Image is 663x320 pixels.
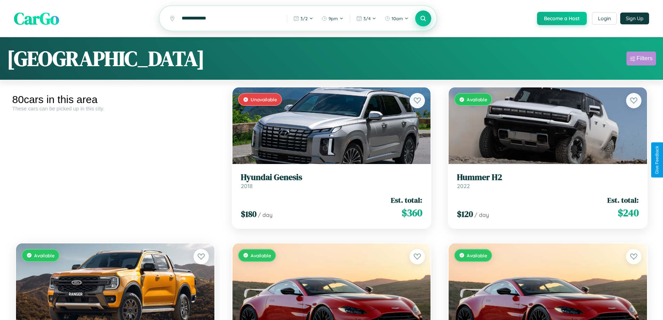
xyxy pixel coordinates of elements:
span: / day [258,211,273,218]
span: $ 360 [402,206,422,220]
span: 3 / 4 [363,16,371,21]
span: $ 180 [241,208,256,220]
button: Become a Host [537,12,587,25]
h1: [GEOGRAPHIC_DATA] [7,44,205,73]
span: 9pm [329,16,338,21]
span: $ 240 [618,206,639,220]
h3: Hummer H2 [457,172,639,182]
span: / day [474,211,489,218]
div: 80 cars in this area [12,94,218,106]
button: Sign Up [620,13,649,24]
span: $ 120 [457,208,473,220]
button: 3/2 [290,13,317,24]
span: Available [467,252,487,258]
button: 10am [381,13,412,24]
a: Hummer H22022 [457,172,639,189]
span: Available [34,252,55,258]
span: 2018 [241,182,253,189]
h3: Hyundai Genesis [241,172,423,182]
span: Est. total: [391,195,422,205]
span: Est. total: [607,195,639,205]
button: 3/4 [353,13,380,24]
a: Hyundai Genesis2018 [241,172,423,189]
span: 2022 [457,182,470,189]
button: Filters [626,52,656,65]
span: Available [467,96,487,102]
button: Login [592,12,617,25]
span: 3 / 2 [300,16,308,21]
span: Available [251,252,271,258]
span: 10am [392,16,403,21]
div: Filters [637,55,653,62]
div: Give Feedback [655,146,660,174]
span: CarGo [14,7,59,30]
button: 9pm [318,13,347,24]
div: These cars can be picked up in this city. [12,106,218,111]
span: Unavailable [251,96,277,102]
